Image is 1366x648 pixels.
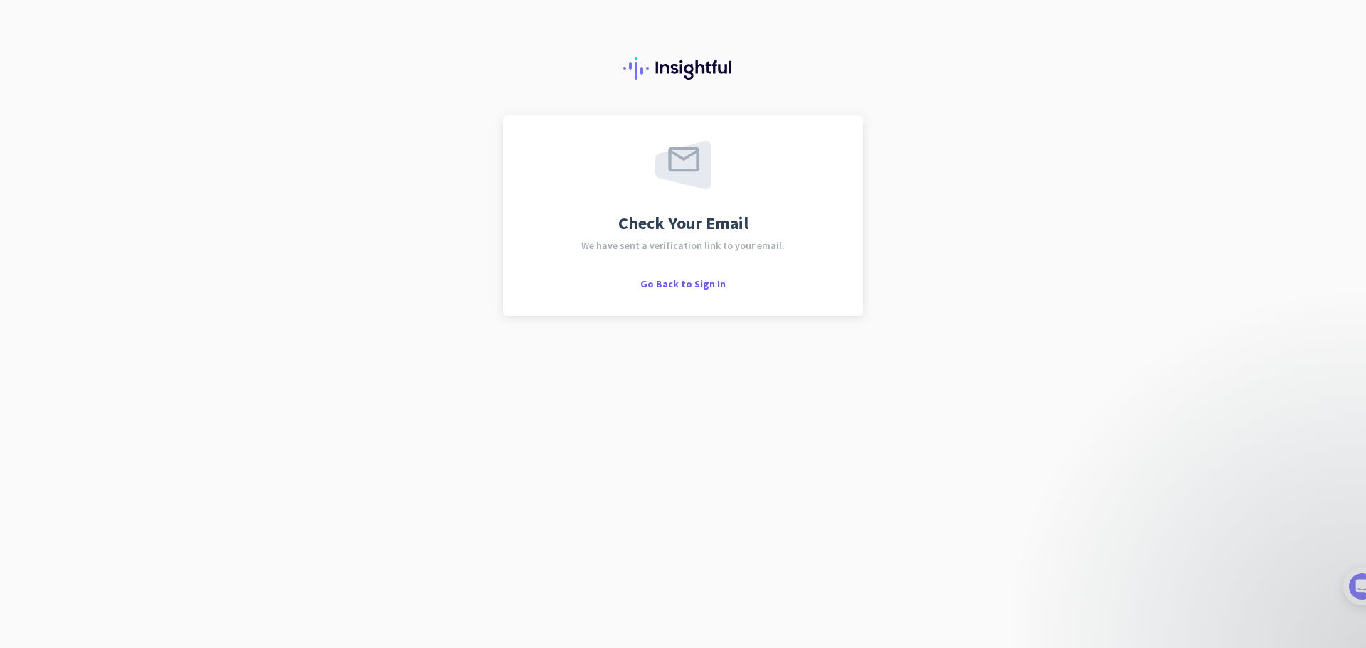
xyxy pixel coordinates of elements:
span: Check Your Email [618,215,748,232]
iframe: Intercom notifications message [1074,527,1359,641]
span: We have sent a verification link to your email. [581,240,785,250]
img: email-sent [655,141,711,189]
span: Go Back to Sign In [640,277,726,290]
img: Insightful [623,57,743,80]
